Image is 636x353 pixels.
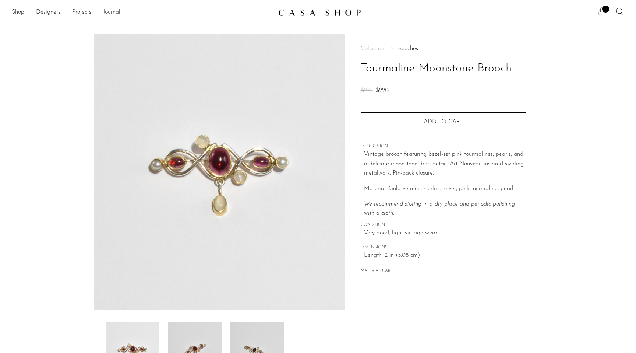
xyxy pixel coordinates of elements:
h1: Tourmaline Moonstone Brooch [361,59,526,78]
span: $220 [376,88,389,94]
span: Add to cart [424,119,463,125]
span: Collections [361,46,388,52]
a: Designers [36,8,60,17]
button: Add to cart [361,112,526,132]
a: Shop [12,8,24,17]
span: Length: 2 in (5.08 cm) [364,251,526,261]
img: Tourmaline Moonstone Brooch [94,34,345,310]
button: MATERIAL CARE [361,269,393,274]
span: $275 [361,88,373,94]
p: Vintage brooch featuring bezel-set pink tourmalines, pearls, and a delicate moonstone drop detail... [364,150,526,178]
span: DESCRIPTION [361,143,526,150]
nav: Breadcrumbs [361,46,526,52]
a: Projects [72,8,91,17]
span: 1 [602,6,609,13]
ul: NEW HEADER MENU [12,6,272,19]
p: Material: Gold vermeil, sterling silver, pink tourmaline, pearl. [364,184,526,194]
em: We recommend storing in a dry place and periodic polishing with a cloth. [364,201,515,217]
a: Brooches [396,46,418,52]
a: Journal [103,8,120,17]
span: CONDITION [361,222,526,228]
span: DIMENSIONS [361,244,526,251]
span: Very good; light vintage wear. [364,228,526,238]
nav: Desktop navigation [12,6,272,19]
